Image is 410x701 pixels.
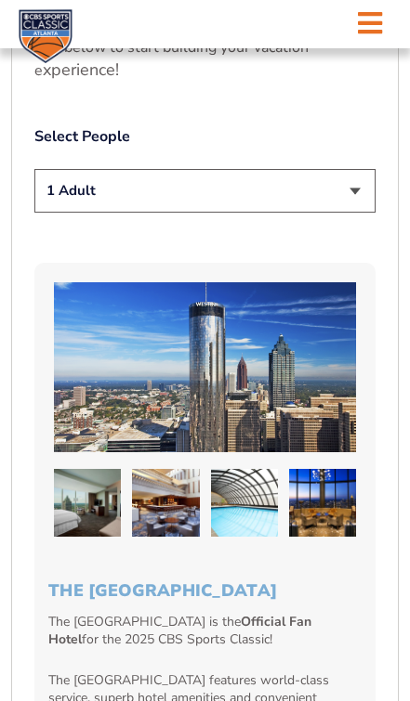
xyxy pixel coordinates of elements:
img: The Westin Peachtree Plaza Atlanta [132,469,199,536]
p: The [GEOGRAPHIC_DATA] is the for the 2025 CBS Sports Classic! [48,613,362,649]
h3: The [GEOGRAPHIC_DATA] [48,581,362,602]
p: See below to start building your vacation e [34,37,376,82]
img: The Westin Peachtree Plaza Atlanta [211,469,278,536]
img: The Westin Peachtree Plaza Atlanta [289,469,356,536]
span: xperience! [43,58,119,81]
img: CBS Sports Classic [19,9,73,63]
strong: Official Fan Hotel [48,613,311,649]
label: Select People [34,126,376,147]
img: The Westin Peachtree Plaza Atlanta [54,469,121,536]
